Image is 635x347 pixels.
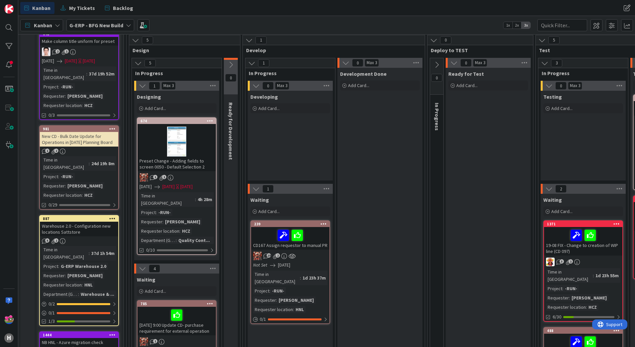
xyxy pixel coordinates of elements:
[270,287,286,294] div: -RUN-
[260,316,266,323] span: 0 / 1
[54,238,58,243] span: 2
[521,22,530,29] span: 3x
[139,183,152,190] span: [DATE]
[113,4,133,12] span: Backlog
[440,36,451,44] span: 0
[569,294,570,301] span: :
[255,36,267,44] span: 1
[39,125,119,210] a: 981New CD - Bulk Date Update for Operations in [DATE] Planning BoardTime in [GEOGRAPHIC_DATA]:24d...
[86,70,87,77] span: :
[139,337,148,346] img: JK
[153,339,157,343] span: 1
[512,22,521,29] span: 2x
[58,83,59,90] span: :
[137,157,216,171] div: Preset Change - Adding fields to screen 0050 - Default Selection 2
[560,259,564,264] span: 3
[40,222,118,236] div: Warehouse 2.0 - Configuration new locations Sattstore
[162,175,166,179] span: 1
[542,70,620,76] span: In Progress
[14,1,30,9] span: Support
[42,246,89,261] div: Time in [GEOGRAPHIC_DATA]
[42,182,65,189] div: Requester
[546,285,562,292] div: Project
[78,290,79,298] span: :
[544,227,622,256] div: 19-08 FIX - Change to creation of WIP line (CD 097)
[250,220,330,324] a: 239CD167 Assign requestor to manual PRJKNot Set[DATE]Time in [GEOGRAPHIC_DATA]:1d 23h 37mProject:...
[40,31,118,46] div: 648Make column title uniform for preset
[137,118,216,124] div: 674
[544,221,622,256] div: 137119-08 FIX - Change to creation of WIP line (CD 097)
[45,238,49,243] span: 5
[137,118,216,171] div: 674Preset Change - Adding fields to screen 0050 - Default Selection 2
[40,132,118,147] div: New CD - Bulk Date Update for Operations in [DATE] Planning Board
[20,2,54,14] a: Kanban
[144,59,156,67] span: 5
[45,149,49,153] span: 1
[42,92,65,100] div: Requester
[456,82,478,88] span: Add Card...
[43,127,118,131] div: 981
[543,220,623,322] a: 137119-08 FIX - Change to creation of WIP line (CD 097)LCTime in [GEOGRAPHIC_DATA]:1d 23h 55mProj...
[570,294,608,301] div: [PERSON_NAME]
[59,83,75,90] div: -RUN-
[551,59,562,67] span: 3
[586,303,587,311] span: :
[40,126,118,132] div: 981
[137,307,216,335] div: [DATE] 9:00 Update CD- purchase requirement for external operation
[246,47,416,54] span: Develop
[42,173,58,180] div: Project
[64,49,69,54] span: 1
[277,84,287,87] div: Max 3
[352,59,363,67] span: 0
[65,182,66,189] span: :
[569,259,573,264] span: 1
[101,2,137,14] a: Backlog
[4,4,14,14] img: Visit kanbanzone.com
[42,83,58,90] div: Project
[59,263,108,270] div: G-ERP Warehouse 2.0
[58,263,59,270] span: :
[253,287,269,294] div: Project
[133,47,232,54] span: Design
[42,48,50,56] img: ll
[90,250,116,257] div: 37d 1h 54m
[65,272,66,279] span: :
[43,216,118,221] div: 887
[42,58,54,64] span: [DATE]
[65,92,66,100] span: :
[42,272,65,279] div: Requester
[258,208,280,214] span: Add Card...
[48,201,57,208] span: 0/29
[137,93,161,100] span: Designing
[137,337,216,346] div: JK
[40,126,118,147] div: 981New CD - Bulk Date Update for Operations in [DATE] Planning Board
[277,296,316,304] div: [PERSON_NAME]
[434,103,440,131] span: In Progress
[570,84,580,87] div: Max 3
[195,196,196,203] span: :
[544,328,622,334] div: 488
[250,196,269,203] span: Waiting
[69,4,95,12] span: My Tickets
[249,70,327,76] span: In Progress
[253,262,267,268] i: Not Set
[42,66,86,81] div: Time in [GEOGRAPHIC_DATA]
[367,61,377,64] div: Max 3
[140,301,216,306] div: 785
[301,274,327,282] div: 1d 23h 37m
[59,173,75,180] div: -RUN-
[40,332,118,338] div: 1444
[278,262,290,269] span: [DATE]
[139,209,156,216] div: Project
[142,36,153,44] span: 5
[145,105,166,111] span: Add Card...
[593,272,594,279] span: :
[40,216,118,222] div: 887
[225,74,236,82] span: 0
[177,237,212,244] div: Quality Cont...
[66,182,104,189] div: [PERSON_NAME]
[139,237,176,244] div: Department (G-ERP)
[40,300,118,308] div: 0/2
[66,272,104,279] div: [PERSON_NAME]
[546,258,555,266] img: LC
